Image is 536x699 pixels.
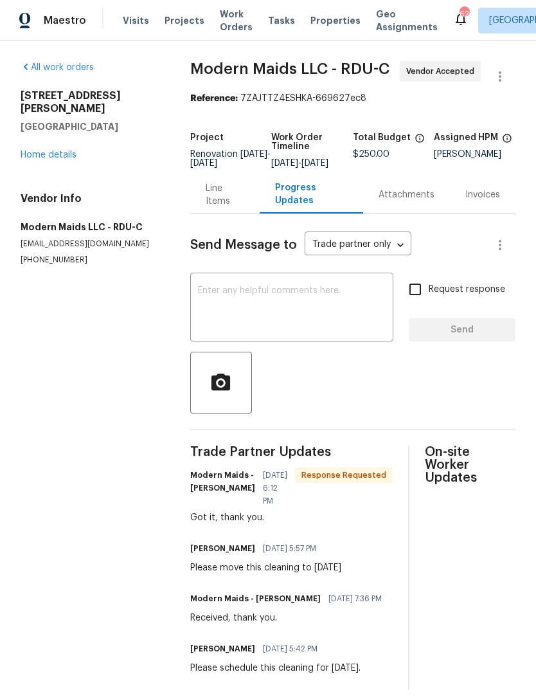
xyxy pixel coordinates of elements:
[263,469,287,507] span: [DATE] 6:12 PM
[21,120,159,133] h5: [GEOGRAPHIC_DATA]
[190,94,238,103] b: Reference:
[263,542,316,555] span: [DATE] 5:57 PM
[21,89,159,115] h2: [STREET_ADDRESS][PERSON_NAME]
[190,446,393,458] span: Trade Partner Updates
[21,150,76,159] a: Home details
[301,159,328,168] span: [DATE]
[21,239,159,250] p: [EMAIL_ADDRESS][DOMAIN_NAME]
[240,150,267,159] span: [DATE]
[465,188,500,201] div: Invoices
[190,561,341,574] div: Please move this cleaning to [DATE]
[190,662,361,675] div: Please schedule this cleaning for [DATE].
[206,182,244,208] div: Line Items
[165,14,204,27] span: Projects
[21,221,159,233] h5: Modern Maids LLC - RDU-C
[271,159,298,168] span: [DATE]
[190,92,515,105] div: 7ZAJTTZ4ESHKA-669627ec8
[190,150,271,168] span: Renovation
[190,133,224,142] h5: Project
[353,133,411,142] h5: Total Budget
[379,188,434,201] div: Attachments
[190,61,389,77] span: Modern Maids LLC - RDU-C
[190,469,255,495] h6: Modern Maids - [PERSON_NAME]
[268,16,295,25] span: Tasks
[190,542,255,555] h6: [PERSON_NAME]
[328,592,382,605] span: [DATE] 7:36 PM
[305,235,411,256] div: Trade partner only
[220,8,253,33] span: Work Orders
[21,255,159,266] p: [PHONE_NUMBER]
[415,133,425,150] span: The total cost of line items that have been proposed by Opendoor. This sum includes line items th...
[310,14,361,27] span: Properties
[44,14,86,27] span: Maestro
[429,283,505,296] span: Request response
[425,446,515,484] span: On-site Worker Updates
[123,14,149,27] span: Visits
[271,159,328,168] span: -
[190,150,271,168] span: -
[263,642,317,655] span: [DATE] 5:42 PM
[190,159,217,168] span: [DATE]
[460,8,469,21] div: 62
[296,469,391,482] span: Response Requested
[21,192,159,205] h4: Vendor Info
[275,181,348,207] div: Progress Updates
[353,150,389,159] span: $250.00
[190,612,389,624] div: Received, thank you.
[190,239,297,251] span: Send Message to
[271,133,353,151] h5: Work Order Timeline
[502,133,512,150] span: The hpm assigned to this work order.
[406,65,479,78] span: Vendor Accepted
[21,63,94,72] a: All work orders
[434,133,498,142] h5: Assigned HPM
[434,150,515,159] div: [PERSON_NAME]
[190,642,255,655] h6: [PERSON_NAME]
[190,511,393,524] div: Got it, thank you.
[190,592,321,605] h6: Modern Maids - [PERSON_NAME]
[376,8,438,33] span: Geo Assignments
